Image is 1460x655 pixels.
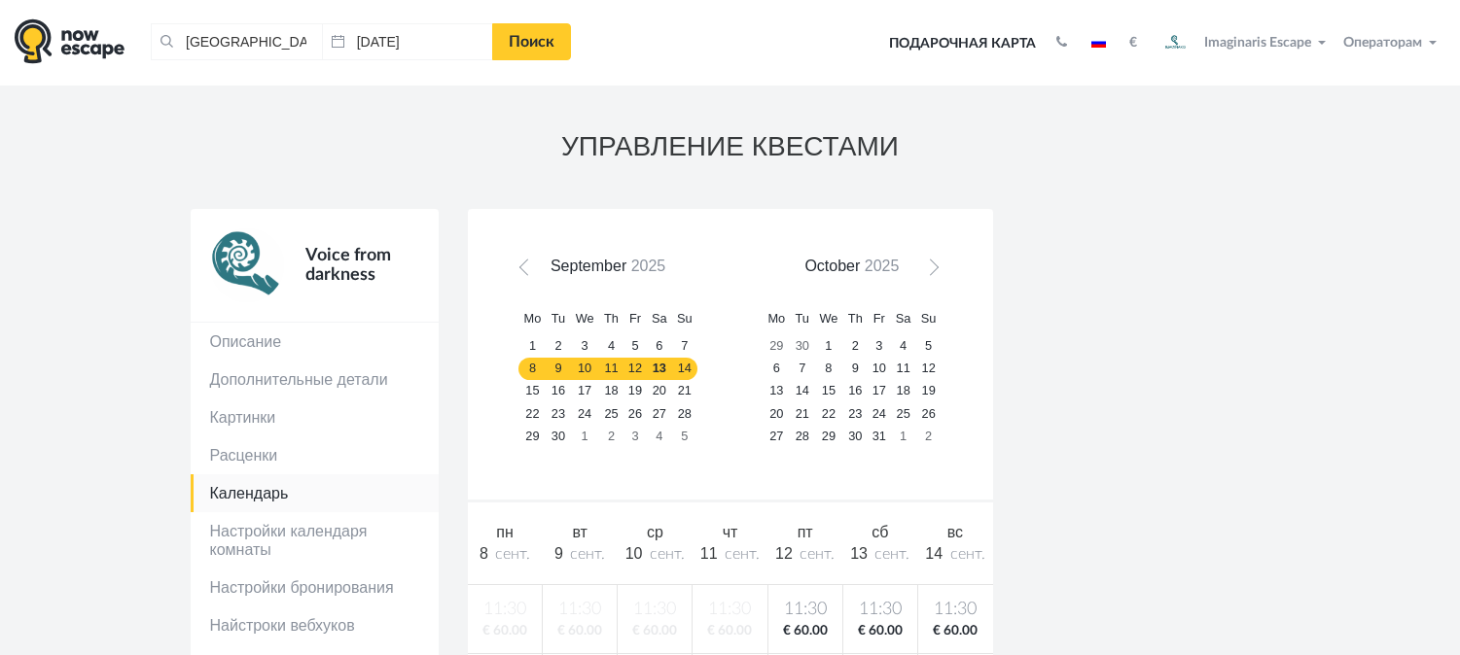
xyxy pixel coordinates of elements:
span: 11 [700,545,718,562]
a: 3 [623,425,647,447]
a: 10 [570,358,599,380]
a: 20 [647,380,672,402]
input: Город или название квеста [151,23,322,60]
a: Next [916,258,944,286]
span: 2025 [631,258,666,274]
span: Sunday [921,311,937,326]
a: 11 [599,358,623,380]
button: Imaginaris Escape [1152,23,1335,62]
a: 16 [547,380,571,402]
a: 6 [763,358,790,380]
a: 12 [916,358,942,380]
a: 30 [547,425,571,447]
span: 11:30 [772,598,838,622]
span: 14 [925,545,943,562]
a: 25 [599,402,623,425]
a: 6 [647,335,672,358]
a: 4 [599,335,623,358]
a: 28 [790,425,814,447]
span: 8 [480,545,488,562]
button: Операторам [1338,33,1445,52]
span: Imaginaris Escape [1204,32,1311,50]
a: Настройки календаря комнаты [191,512,439,569]
a: 5 [672,425,697,447]
a: Подарочная карта [882,22,1043,65]
a: 21 [790,402,814,425]
a: 1 [518,335,546,358]
input: Дата [322,23,493,60]
a: 18 [891,380,916,402]
a: 15 [814,380,843,402]
span: вт [572,524,587,540]
span: September [551,258,626,274]
span: € 60.00 [922,622,989,640]
span: Friday [873,311,885,326]
a: 28 [672,402,697,425]
a: 1 [814,335,843,358]
span: € 60.00 [847,622,913,640]
a: 19 [623,380,647,402]
a: 4 [647,425,672,447]
span: сент. [950,546,985,562]
a: 8 [518,358,546,380]
a: 9 [547,358,571,380]
span: чт [723,524,738,540]
a: 13 [763,380,790,402]
span: Monday [524,311,542,326]
a: 23 [547,402,571,425]
a: 2 [599,425,623,447]
span: Thursday [848,311,863,326]
a: 8 [814,358,843,380]
a: 13 [647,358,672,380]
a: 4 [891,335,916,358]
span: Операторам [1343,36,1422,50]
span: € 60.00 [772,622,838,640]
a: 17 [570,380,599,402]
a: 23 [843,402,868,425]
span: Wednesday [576,311,594,326]
a: 15 [518,380,546,402]
a: 22 [518,402,546,425]
a: Расценки [191,436,439,474]
span: 9 [554,545,563,562]
a: 12 [623,358,647,380]
a: 9 [843,358,868,380]
strong: € [1129,36,1137,50]
a: 20 [763,402,790,425]
span: Tuesday [796,311,809,326]
span: 2025 [865,258,900,274]
a: 2 [916,425,942,447]
a: 29 [763,335,790,358]
span: Monday [767,311,785,326]
span: пт [798,524,813,540]
a: 5 [623,335,647,358]
a: 17 [868,380,891,402]
span: Next [922,263,938,279]
span: Tuesday [552,311,565,326]
a: 3 [570,335,599,358]
a: 26 [916,402,942,425]
a: 30 [843,425,868,447]
img: ru.jpg [1091,38,1106,48]
span: пн [496,524,514,540]
a: Поиск [492,23,571,60]
span: Saturday [896,311,911,326]
a: 2 [547,335,571,358]
a: 26 [623,402,647,425]
a: 24 [868,402,891,425]
a: 16 [843,380,868,402]
span: 11:30 [847,598,913,622]
a: 3 [868,335,891,358]
img: logo [15,18,125,64]
a: 24 [570,402,599,425]
span: Friday [629,311,641,326]
a: 1 [891,425,916,447]
a: 7 [672,335,697,358]
span: сент. [570,546,605,562]
span: Sunday [677,311,693,326]
a: 27 [763,425,790,447]
span: 13 [850,545,868,562]
span: 10 [625,545,643,562]
a: Настройки бронирования [191,569,439,606]
a: 14 [672,358,697,380]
